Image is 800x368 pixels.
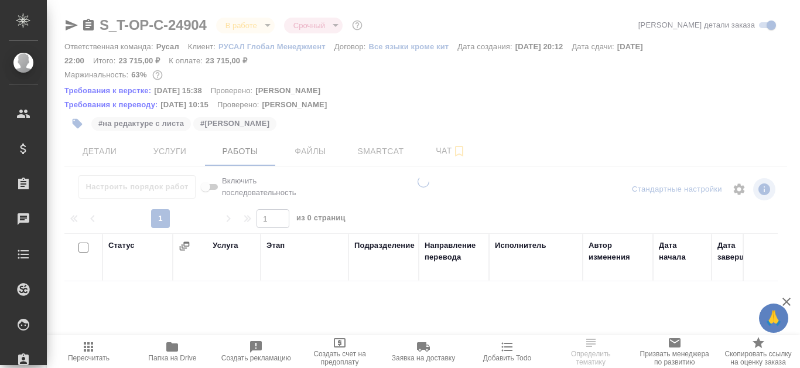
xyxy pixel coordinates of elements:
[759,304,788,333] button: 🙏
[549,335,633,368] button: Определить тематику
[68,354,110,362] span: Пересчитать
[354,240,415,251] div: Подразделение
[266,240,285,251] div: Этап
[717,240,764,263] div: Дата завершения
[148,354,196,362] span: Папка на Drive
[633,335,716,368] button: Призвать менеджера по развитию
[213,240,238,251] div: Услуга
[214,335,298,368] button: Создать рекламацию
[392,354,455,362] span: Заявка на доставку
[556,350,625,366] span: Определить тематику
[483,354,531,362] span: Добавить Todo
[425,240,483,263] div: Направление перевода
[495,240,546,251] div: Исполнитель
[659,240,706,263] div: Дата начала
[716,335,800,368] button: Скопировать ссылку на оценку заказа
[764,306,784,330] span: 🙏
[298,335,382,368] button: Создать счет на предоплату
[221,354,291,362] span: Создать рекламацию
[179,240,190,252] button: Сгруппировать
[589,240,647,263] div: Автор изменения
[723,350,793,366] span: Скопировать ссылку на оценку заказа
[108,240,135,251] div: Статус
[47,335,131,368] button: Пересчитать
[640,350,709,366] span: Призвать менеджера по развитию
[465,335,549,368] button: Добавить Todo
[131,335,214,368] button: Папка на Drive
[382,335,466,368] button: Заявка на доставку
[305,350,375,366] span: Создать счет на предоплату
